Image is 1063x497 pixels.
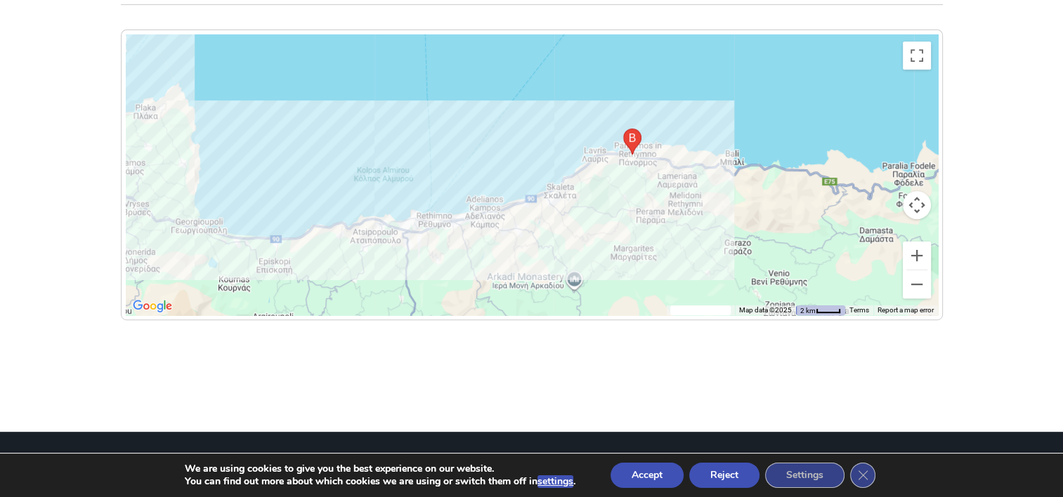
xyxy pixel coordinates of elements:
[800,307,816,314] span: 2 km
[185,463,575,475] p: We are using cookies to give you the best experience on our website.
[765,463,844,488] button: Settings
[623,128,641,154] div: CM9P+65, Panormos in Rethymno 740 57, Greece
[903,241,931,270] button: Zoom in
[903,270,931,298] button: Zoom out
[903,41,931,69] button: Toggle fullscreen view
[689,463,759,488] button: Reject
[849,306,869,314] a: Terms (opens in new tab)
[537,475,573,488] button: settings
[670,305,731,315] button: Keyboard shortcuts
[611,463,684,488] button: Accept
[878,306,934,314] a: Report a map error
[129,297,176,315] img: Google
[129,297,176,315] a: Open this area in Google Maps (opens a new window)
[739,306,792,314] span: Map data ©2025
[185,475,575,488] p: You can find out more about which cookies we are using or switch them off in .
[903,191,931,219] button: Map camera controls
[796,305,845,315] button: Map Scale: 2 km per 32 pixels
[850,463,875,488] button: Close GDPR Cookie Banner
